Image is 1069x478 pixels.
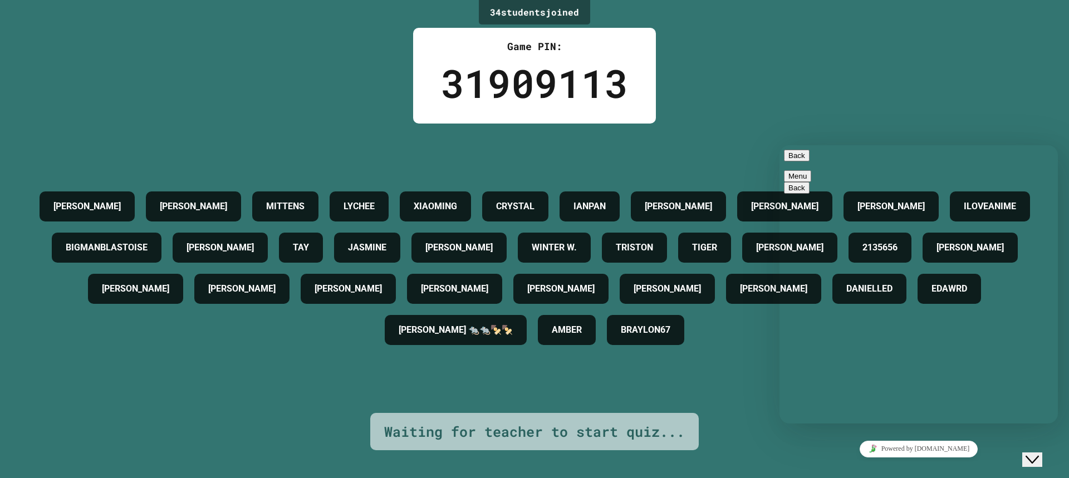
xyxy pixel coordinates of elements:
h4: [PERSON_NAME] [53,200,121,213]
h4: [PERSON_NAME] [645,200,712,213]
h4: [PERSON_NAME] [160,200,227,213]
h4: BIGMANBLASTOISE [66,241,148,254]
iframe: chat widget [779,436,1058,461]
h4: [PERSON_NAME] [740,282,807,295]
h4: [PERSON_NAME] [315,282,382,295]
h4: [PERSON_NAME] [756,241,823,254]
h4: [PERSON_NAME] [634,282,701,295]
h4: [PERSON_NAME] 🐀🐀🍢🍢 [399,323,513,337]
div: Waiting for teacher to start quiz... [384,421,685,442]
h4: TAY [293,241,309,254]
div: Game PIN: [441,39,628,54]
iframe: chat widget [1022,433,1058,467]
h4: BRAYLON67 [621,323,670,337]
h4: [PERSON_NAME] [421,282,488,295]
h4: CRYSTAL [496,200,534,213]
h4: LYCHEE [344,200,375,213]
h4: [PERSON_NAME] [187,241,254,254]
h4: MITTENS [266,200,305,213]
iframe: chat widget [779,145,1058,423]
h4: [PERSON_NAME] [208,282,276,295]
h4: JASMINE [348,241,386,254]
div: 31909113 [441,54,628,112]
h4: TIGER [692,241,717,254]
h4: XIAOMING [414,200,457,213]
h4: WINTER W. [532,241,577,254]
h4: [PERSON_NAME] [102,282,169,295]
h4: TRISTON [616,241,653,254]
h4: IANPAN [573,200,606,213]
h4: [PERSON_NAME] [751,200,818,213]
h4: AMBER [552,323,582,337]
h4: [PERSON_NAME] [425,241,493,254]
h4: [PERSON_NAME] [527,282,595,295]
